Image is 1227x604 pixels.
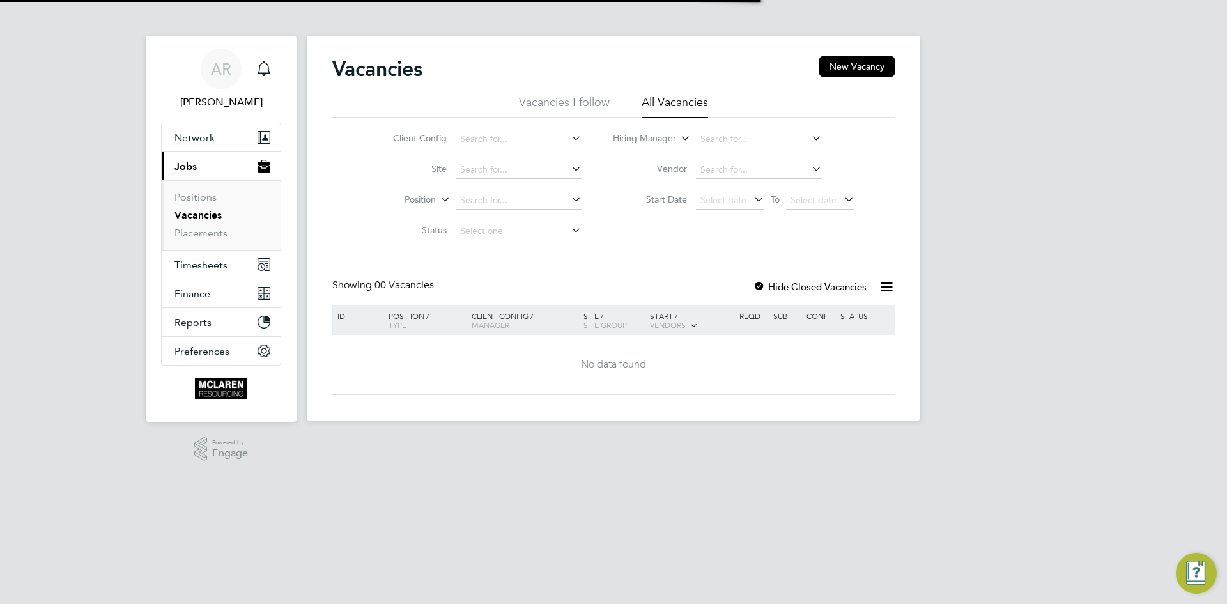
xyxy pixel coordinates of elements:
[696,161,822,179] input: Search for...
[580,305,647,336] div: Site /
[650,320,686,330] span: Vendors
[162,180,281,250] div: Jobs
[332,56,422,82] h2: Vacancies
[174,209,222,221] a: Vacancies
[174,227,228,239] a: Placements
[174,316,212,329] span: Reports
[161,49,281,110] a: AR[PERSON_NAME]
[146,36,297,422] nav: Main navigation
[700,194,746,206] span: Select date
[613,194,687,205] label: Start Date
[162,251,281,279] button: Timesheets
[472,320,509,330] span: Manager
[374,279,434,291] span: 00 Vacancies
[803,305,837,327] div: Conf
[373,132,447,144] label: Client Config
[456,192,582,210] input: Search for...
[174,288,210,300] span: Finance
[837,305,893,327] div: Status
[373,224,447,236] label: Status
[211,61,231,77] span: AR
[174,345,229,357] span: Preferences
[456,161,582,179] input: Search for...
[174,132,215,144] span: Network
[161,95,281,110] span: Arek Roziewicz
[583,320,627,330] span: Site Group
[174,191,217,203] a: Positions
[162,123,281,151] button: Network
[162,279,281,307] button: Finance
[389,320,406,330] span: Type
[379,305,468,336] div: Position /
[456,222,582,240] input: Select one
[819,56,895,77] button: New Vacancy
[753,281,867,293] label: Hide Closed Vacancies
[603,132,676,145] label: Hiring Manager
[174,259,228,271] span: Timesheets
[642,95,708,118] li: All Vacancies
[195,378,247,399] img: mclaren-logo-retina.png
[767,191,783,208] span: To
[696,130,822,148] input: Search for...
[613,163,687,174] label: Vendor
[373,163,447,174] label: Site
[770,305,803,327] div: Sub
[791,194,837,206] span: Select date
[456,130,582,148] input: Search for...
[162,152,281,180] button: Jobs
[161,378,281,399] a: Go to home page
[1176,553,1217,594] button: Engage Resource Center
[647,305,736,337] div: Start /
[468,305,580,336] div: Client Config /
[332,279,436,292] div: Showing
[736,305,769,327] div: Reqd
[162,337,281,365] button: Preferences
[174,160,197,173] span: Jobs
[194,437,249,461] a: Powered byEngage
[334,305,379,327] div: ID
[212,437,248,448] span: Powered by
[212,448,248,459] span: Engage
[334,358,893,371] div: No data found
[162,308,281,336] button: Reports
[519,95,610,118] li: Vacancies I follow
[362,194,436,206] label: Position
